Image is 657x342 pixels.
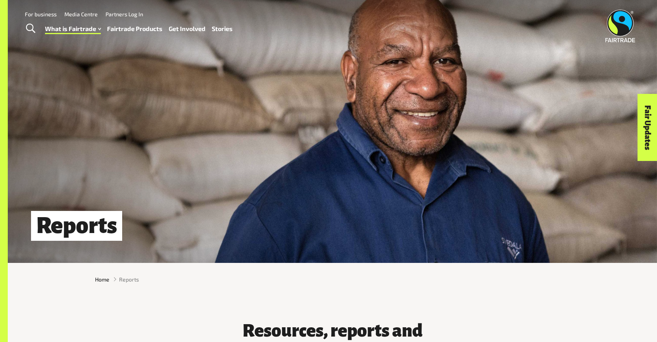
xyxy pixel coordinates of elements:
[605,10,635,42] img: Fairtrade Australia New Zealand logo
[169,23,206,35] a: Get Involved
[95,275,109,283] a: Home
[45,23,101,35] a: What is Fairtrade
[25,11,57,17] a: For business
[21,19,40,38] a: Toggle Search
[212,23,233,35] a: Stories
[105,11,143,17] a: Partners Log In
[119,275,139,283] span: Reports
[107,23,163,35] a: Fairtrade Products
[64,11,98,17] a: Media Centre
[31,211,122,241] h1: Reports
